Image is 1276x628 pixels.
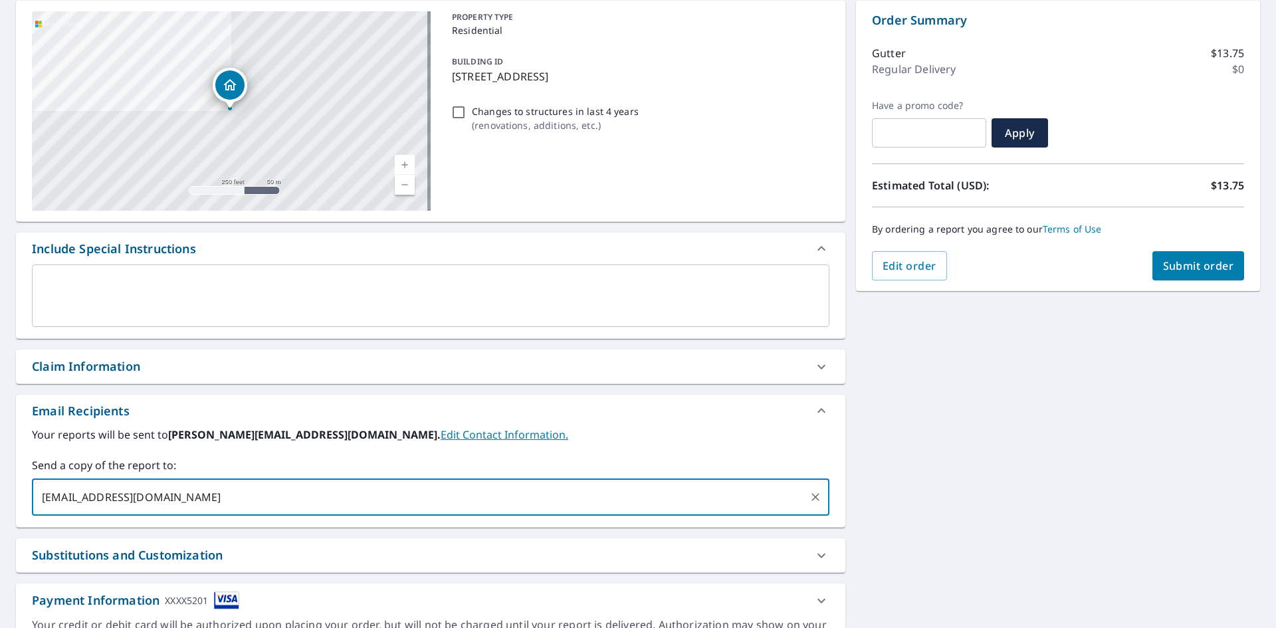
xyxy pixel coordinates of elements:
p: Order Summary [872,11,1244,29]
img: cardImage [214,591,239,609]
label: Send a copy of the report to: [32,457,829,473]
p: $13.75 [1211,45,1244,61]
div: Email Recipients [16,395,845,427]
p: Gutter [872,45,906,61]
b: [PERSON_NAME][EMAIL_ADDRESS][DOMAIN_NAME]. [168,427,441,442]
div: Claim Information [32,358,140,375]
p: $0 [1232,61,1244,77]
button: Clear [806,488,825,506]
span: Edit order [883,259,936,273]
a: Terms of Use [1043,223,1102,235]
div: Include Special Instructions [16,233,845,264]
p: Changes to structures in last 4 years [472,104,639,118]
div: Payment Information [32,591,239,609]
a: Current Level 17, Zoom Out [395,175,415,195]
button: Edit order [872,251,947,280]
div: Claim Information [16,350,845,383]
p: Residential [452,23,824,37]
div: XXXX5201 [165,591,208,609]
p: By ordering a report you agree to our [872,223,1244,235]
span: Submit order [1163,259,1234,273]
label: Have a promo code? [872,100,986,112]
p: PROPERTY TYPE [452,11,824,23]
div: Substitutions and Customization [16,538,845,572]
div: Include Special Instructions [32,240,196,258]
label: Your reports will be sent to [32,427,829,443]
div: Dropped pin, building 1, Residential property, 9013 Parliament Dr Burke, VA 22015 [213,68,247,109]
p: $13.75 [1211,177,1244,193]
button: Apply [992,118,1048,148]
p: ( renovations, additions, etc. ) [472,118,639,132]
div: Email Recipients [32,402,130,420]
div: Payment InformationXXXX5201cardImage [16,583,845,617]
a: EditContactInfo [441,427,568,442]
p: Regular Delivery [872,61,956,77]
span: Apply [1002,126,1037,140]
a: Current Level 17, Zoom In [395,155,415,175]
p: BUILDING ID [452,56,503,67]
button: Submit order [1152,251,1245,280]
p: [STREET_ADDRESS] [452,68,824,84]
div: Substitutions and Customization [32,546,223,564]
p: Estimated Total (USD): [872,177,1058,193]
